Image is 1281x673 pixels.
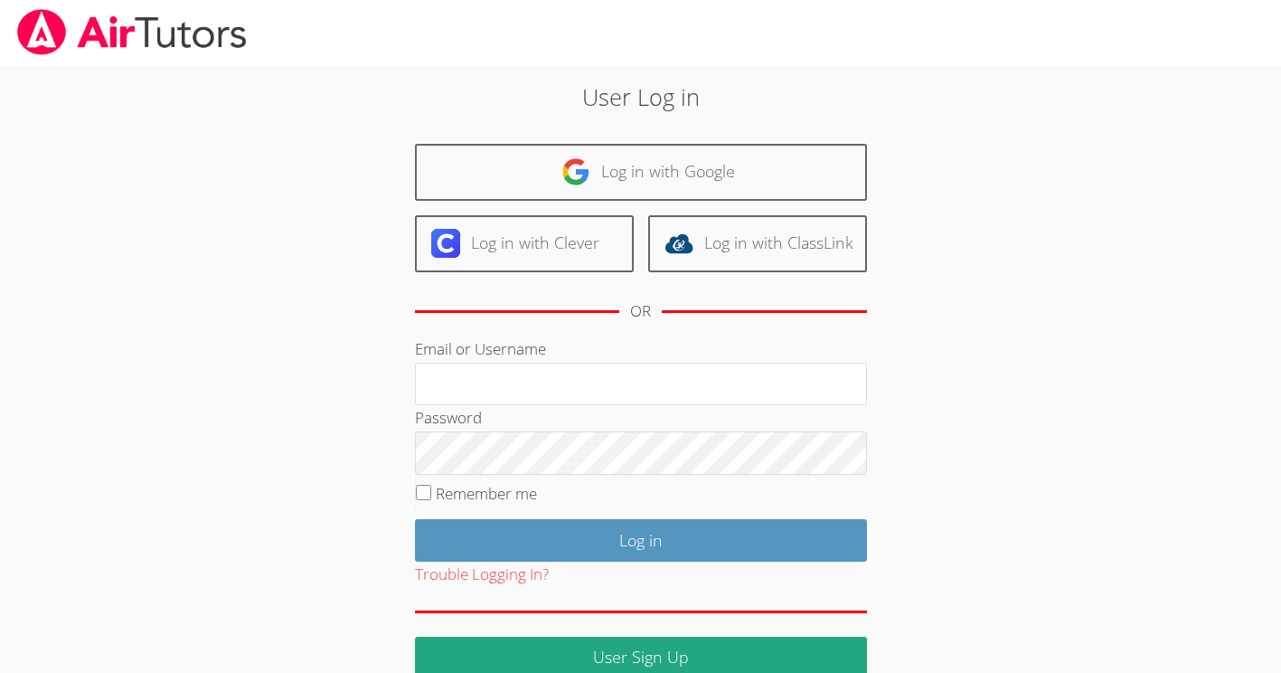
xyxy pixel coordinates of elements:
img: airtutors_banner-c4298cdbf04f3fff15de1276eac7730deb9818008684d7c2e4769d2f7ddbe033.png [15,9,249,55]
button: Trouble Logging In? [415,562,549,588]
label: Remember me [436,483,537,504]
img: google-logo-50288ca7cdecda66e5e0955fdab243c47b7ad437acaf1139b6f446037453330a.svg [561,157,590,186]
h2: User Log in [295,80,986,114]
a: Log in with ClassLink [648,215,867,272]
a: Log in with Google [415,144,867,201]
label: Password [415,407,482,428]
div: OR [630,299,651,325]
label: Email or Username [415,338,546,359]
img: classlink-logo-d6bb404cc1216ec64c9a2012d9dc4662098be43eaf13dc465df04b49fa7ab582.svg [664,229,693,258]
img: clever-logo-6eab21bc6e7a338710f1a6ff85c0baf02591cd810cc4098c63d3a4b26e2feb20.svg [431,229,460,258]
a: Log in with Clever [415,215,634,272]
input: Log in [415,519,867,562]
